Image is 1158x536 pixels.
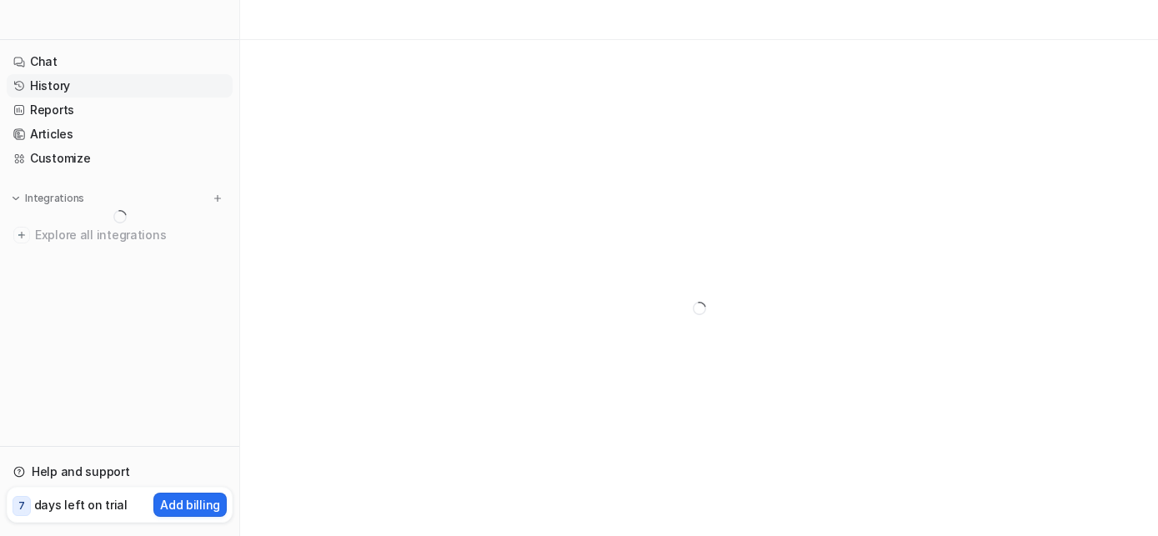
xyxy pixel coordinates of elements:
a: Reports [7,98,233,122]
img: explore all integrations [13,227,30,243]
a: History [7,74,233,98]
a: Articles [7,123,233,146]
p: 7 [18,498,25,513]
button: Integrations [7,190,89,207]
p: days left on trial [34,496,128,513]
img: expand menu [10,193,22,204]
a: Help and support [7,460,233,483]
p: Integrations [25,192,84,205]
span: Explore all integrations [35,222,226,248]
a: Customize [7,147,233,170]
button: Add billing [153,493,227,517]
a: Explore all integrations [7,223,233,247]
p: Add billing [160,496,220,513]
img: menu_add.svg [212,193,223,204]
a: Chat [7,50,233,73]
